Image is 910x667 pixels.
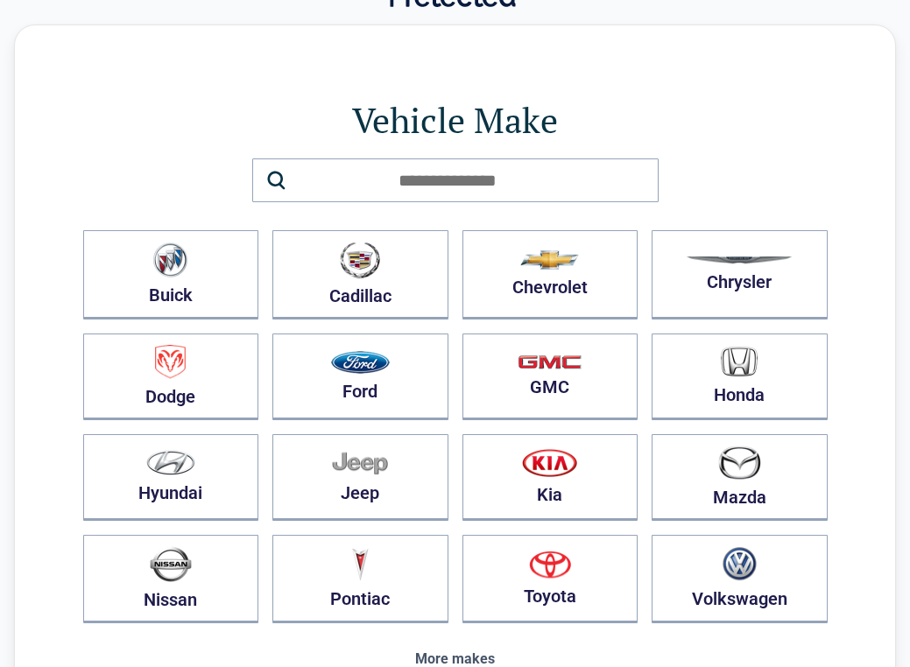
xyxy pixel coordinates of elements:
button: Buick [83,230,259,319]
button: GMC [462,333,638,420]
button: Dodge [83,333,259,420]
button: Hyundai [83,434,259,521]
button: Volkswagen [652,535,828,623]
button: Jeep [272,434,448,521]
button: Mazda [652,434,828,521]
button: Ford [272,333,448,420]
h1: Vehicle Make [83,95,828,144]
button: Toyota [462,535,638,623]
button: Chrysler [652,230,828,319]
button: Chevrolet [462,230,638,319]
button: Nissan [83,535,259,623]
div: More makes [83,651,828,667]
button: Pontiac [272,535,448,623]
button: Cadillac [272,230,448,319]
button: Honda [652,333,828,420]
button: Kia [462,434,638,521]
